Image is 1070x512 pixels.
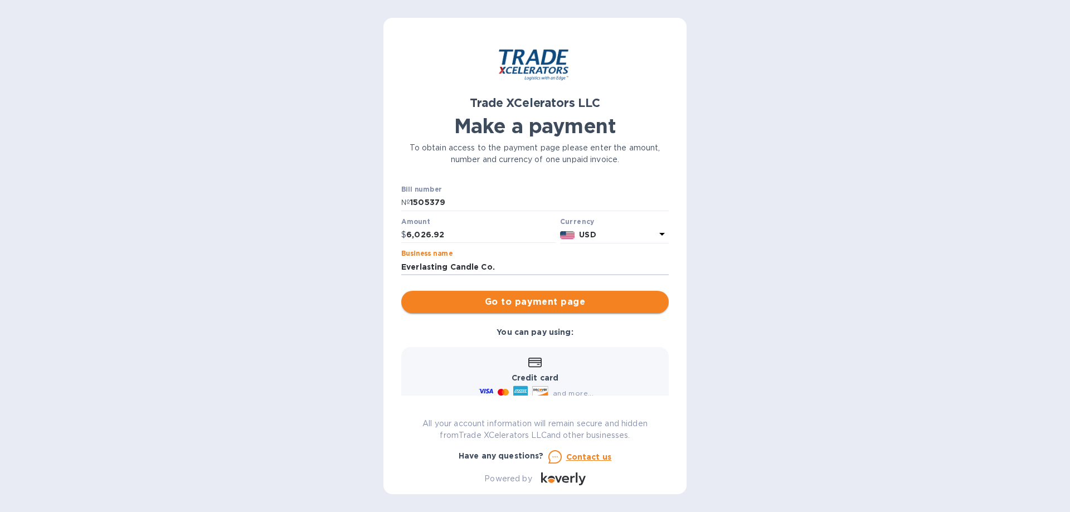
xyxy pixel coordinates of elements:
[560,231,575,239] img: USD
[579,230,596,239] b: USD
[401,251,453,257] label: Business name
[566,452,612,461] u: Contact us
[401,291,669,313] button: Go to payment page
[401,187,441,193] label: Bill number
[410,194,669,211] input: Enter bill number
[401,418,669,441] p: All your account information will remain secure and hidden from Trade XCelerators LLC and other b...
[401,114,669,138] h1: Make a payment
[459,451,544,460] b: Have any questions?
[497,328,573,337] b: You can pay using:
[401,197,410,208] p: №
[401,142,669,165] p: To obtain access to the payment page please enter the amount, number and currency of one unpaid i...
[410,295,660,309] span: Go to payment page
[484,473,532,485] p: Powered by
[401,259,669,275] input: Enter business name
[560,217,595,226] b: Currency
[401,218,430,225] label: Amount
[470,96,600,110] b: Trade XCelerators LLC
[512,373,558,382] b: Credit card
[406,227,556,243] input: 0.00
[401,229,406,241] p: $
[553,389,594,397] span: and more...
